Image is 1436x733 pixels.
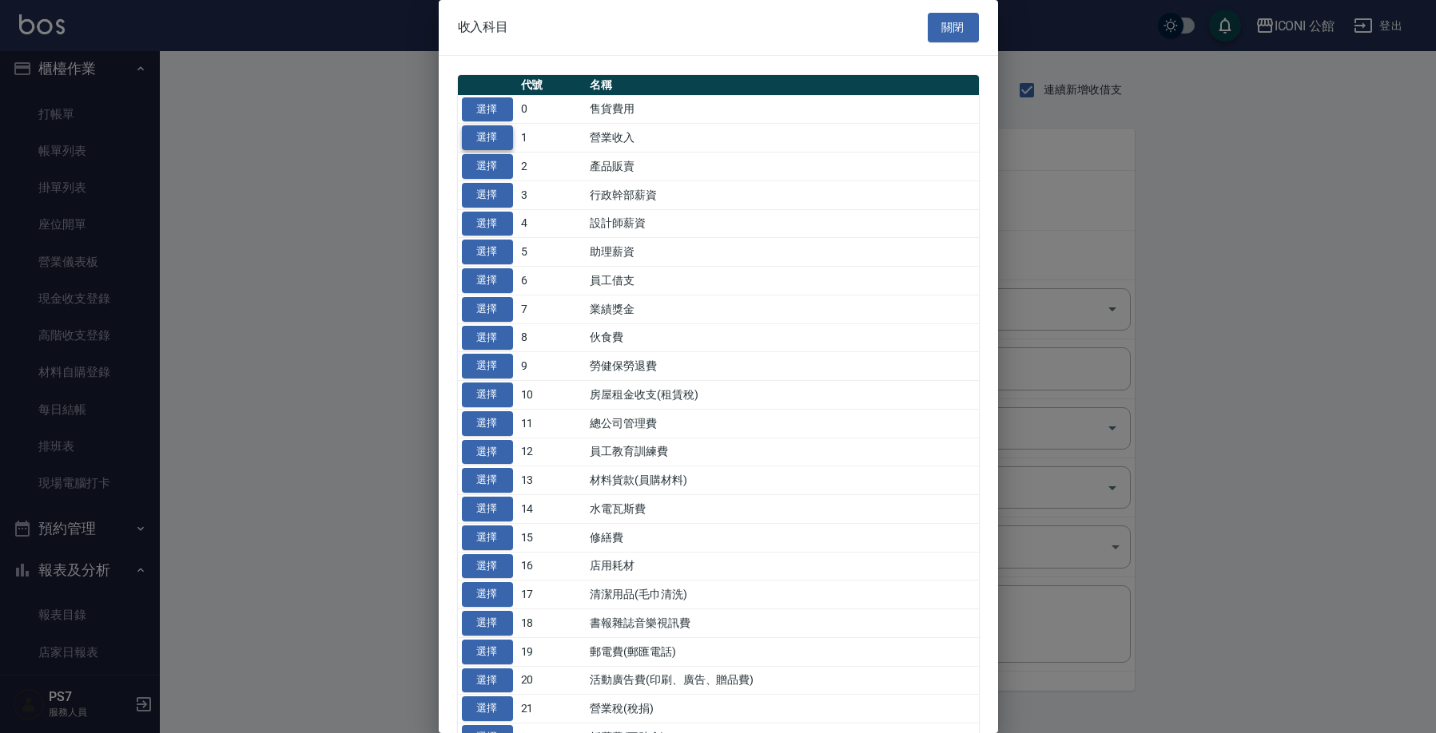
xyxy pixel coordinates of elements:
[462,582,513,607] button: 選擇
[586,552,978,580] td: 店用耗材
[586,323,978,352] td: 伙食費
[462,125,513,150] button: 選擇
[586,238,978,267] td: 助理薪資
[517,438,587,466] td: 12
[462,97,513,122] button: 選擇
[517,466,587,495] td: 13
[586,438,978,466] td: 員工教育訓練費
[462,411,513,436] button: 選擇
[517,381,587,410] td: 10
[586,637,978,666] td: 郵電費(郵匯電話)
[586,124,978,153] td: 營業收入
[517,295,587,323] td: 7
[928,13,979,42] button: 關閉
[517,75,587,96] th: 代號
[517,323,587,352] td: 8
[462,212,513,236] button: 選擇
[586,609,978,638] td: 書報雜誌音樂視訊費
[586,267,978,295] td: 員工借支
[517,552,587,580] td: 16
[462,668,513,693] button: 選擇
[462,183,513,208] button: 選擇
[462,696,513,721] button: 選擇
[586,409,978,438] td: 總公司管理費
[462,525,513,550] button: 選擇
[517,238,587,267] td: 5
[462,326,513,351] button: 選擇
[462,640,513,664] button: 選擇
[586,666,978,695] td: 活動廣告費(印刷、廣告、贈品費)
[462,468,513,493] button: 選擇
[586,180,978,209] td: 行政幹部薪資
[517,267,587,295] td: 6
[517,580,587,609] td: 17
[462,354,513,378] button: 選擇
[517,180,587,209] td: 3
[517,209,587,238] td: 4
[462,554,513,579] button: 選擇
[586,352,978,381] td: 勞健保勞退費
[586,75,978,96] th: 名稱
[586,153,978,181] td: 產品販賣
[586,295,978,323] td: 業績獎金
[517,495,587,524] td: 14
[462,240,513,264] button: 選擇
[462,154,513,179] button: 選擇
[517,666,587,695] td: 20
[517,409,587,438] td: 11
[462,268,513,293] button: 選擇
[517,95,587,124] td: 0
[517,609,587,638] td: 18
[586,209,978,238] td: 設計師薪資
[517,637,587,666] td: 19
[462,382,513,407] button: 選擇
[462,611,513,636] button: 選擇
[586,695,978,723] td: 營業稅(稅捐)
[517,695,587,723] td: 21
[517,352,587,381] td: 9
[462,297,513,322] button: 選擇
[517,153,587,181] td: 2
[586,466,978,495] td: 材料貨款(員購材料)
[517,124,587,153] td: 1
[517,523,587,552] td: 15
[462,440,513,465] button: 選擇
[458,19,509,35] span: 收入科目
[586,95,978,124] td: 售貨費用
[586,495,978,524] td: 水電瓦斯費
[586,580,978,609] td: 清潔用品(毛巾清洗)
[586,523,978,552] td: 修繕費
[586,381,978,410] td: 房屋租金收支(租賃稅)
[462,497,513,521] button: 選擇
